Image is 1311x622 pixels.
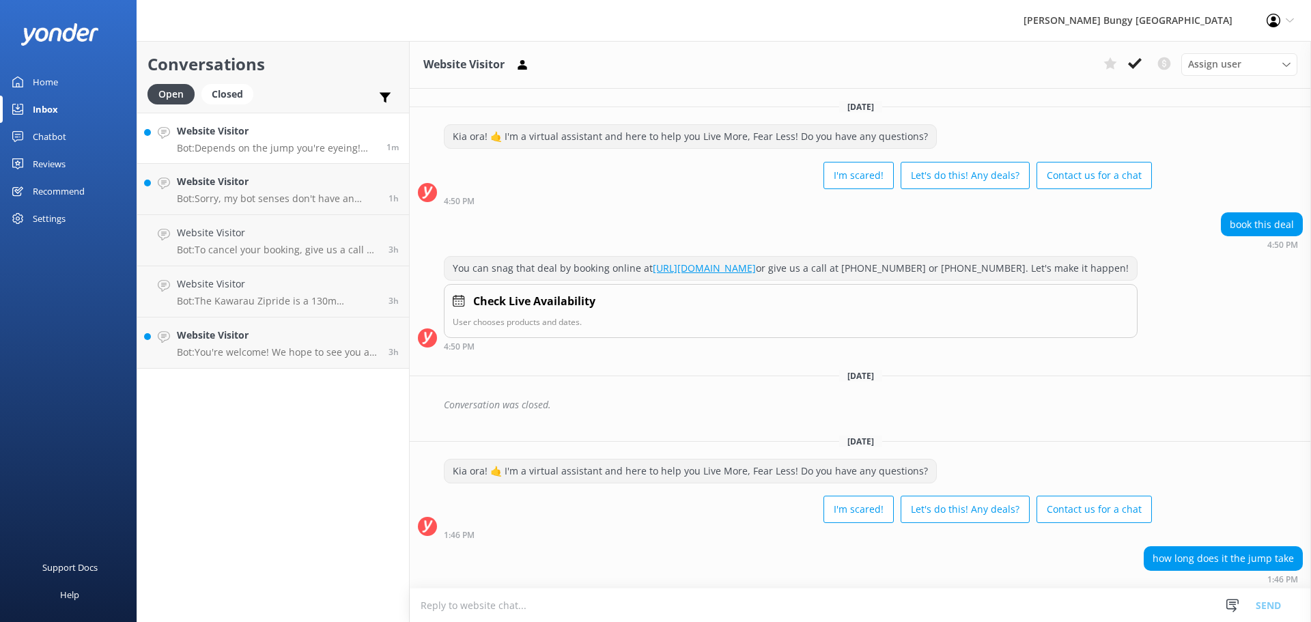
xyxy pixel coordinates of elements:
div: Oct 06 2025 01:46pm (UTC +13:00) Pacific/Auckland [1144,574,1303,584]
strong: 1:46 PM [1267,576,1298,584]
a: Open [147,86,201,101]
p: Bot: The Kawarau Zipride is a 130m adrenaline rush where you zip down at over 60km an hour. With ... [177,295,378,307]
div: Inbox [33,96,58,123]
button: Contact us for a chat [1037,496,1152,523]
div: 2025-09-30T18:12:27.589 [418,393,1303,416]
h4: Website Visitor [177,225,378,240]
div: Closed [201,84,253,104]
div: Assign User [1181,53,1297,75]
a: Website VisitorBot:To cancel your booking, give us a call at [PHONE_NUMBER] or [PHONE_NUMBER], or... [137,215,409,266]
span: Assign user [1188,57,1241,72]
div: Kia ora! 🤙 I'm a virtual assistant and here to help you Live More, Fear Less! Do you have any que... [445,125,936,148]
h4: Website Visitor [177,174,378,189]
p: Bot: To cancel your booking, give us a call at [PHONE_NUMBER] or [PHONE_NUMBER], or shoot us an e... [177,244,378,256]
button: I'm scared! [823,496,894,523]
div: You can snag that deal by booking online at or give us a call at [PHONE_NUMBER] or [PHONE_NUMBER]... [445,257,1137,280]
button: Let's do this! Any deals? [901,496,1030,523]
span: Oct 06 2025 01:46pm (UTC +13:00) Pacific/Auckland [386,141,399,153]
div: Support Docs [42,554,98,581]
div: Oct 06 2025 01:46pm (UTC +13:00) Pacific/Auckland [444,530,1152,539]
span: [DATE] [839,101,882,113]
div: Kia ora! 🤙 I'm a virtual assistant and here to help you Live More, Fear Less! Do you have any que... [445,460,936,483]
div: Help [60,581,79,608]
div: Conversation was closed. [444,393,1303,416]
strong: 4:50 PM [444,343,475,351]
span: Oct 06 2025 10:29am (UTC +13:00) Pacific/Auckland [389,295,399,307]
span: [DATE] [839,370,882,382]
div: Sep 30 2025 04:50pm (UTC +13:00) Pacific/Auckland [444,196,1152,206]
img: yonder-white-logo.png [20,23,99,46]
strong: 4:50 PM [444,197,475,206]
button: Let's do this! Any deals? [901,162,1030,189]
a: [URL][DOMAIN_NAME] [653,261,756,274]
div: Home [33,68,58,96]
h4: Website Visitor [177,124,376,139]
p: Bot: Sorry, my bot senses don't have an answer for that, please try and rephrase your question, I... [177,193,378,205]
strong: 1:46 PM [444,531,475,539]
h3: Website Visitor [423,56,505,74]
span: Oct 06 2025 10:32am (UTC +13:00) Pacific/Auckland [389,244,399,255]
a: Website VisitorBot:You're welcome! We hope to see you at one of our [PERSON_NAME] locations soon!3h [137,317,409,369]
div: Sep 30 2025 04:50pm (UTC +13:00) Pacific/Auckland [444,341,1138,351]
p: User chooses products and dates. [453,315,1129,328]
p: Bot: You're welcome! We hope to see you at one of our [PERSON_NAME] locations soon! [177,346,378,358]
a: Website VisitorBot:Sorry, my bot senses don't have an answer for that, please try and rephrase yo... [137,164,409,215]
span: Oct 06 2025 10:15am (UTC +13:00) Pacific/Auckland [389,346,399,358]
div: Chatbot [33,123,66,150]
span: [DATE] [839,436,882,447]
a: Website VisitorBot:Depends on the jump you're eyeing! Here's the lowdown: - **Nevis Bungy**: Allo... [137,113,409,164]
div: Settings [33,205,66,232]
a: Website VisitorBot:The Kawarau Zipride is a 130m adrenaline rush where you zip down at over 60km ... [137,266,409,317]
div: Reviews [33,150,66,178]
div: Recommend [33,178,85,205]
h4: Website Visitor [177,277,378,292]
div: Open [147,84,195,104]
a: Closed [201,86,260,101]
p: Bot: Depends on the jump you're eyeing! Here's the lowdown: - **Nevis Bungy**: Allow 4 hours for ... [177,142,376,154]
div: book this deal [1222,213,1302,236]
div: Sep 30 2025 04:50pm (UTC +13:00) Pacific/Auckland [1221,240,1303,249]
div: how long does it the jump take [1144,547,1302,570]
h4: Check Live Availability [473,293,595,311]
button: Contact us for a chat [1037,162,1152,189]
h2: Conversations [147,51,399,77]
h4: Website Visitor [177,328,378,343]
span: Oct 06 2025 12:19pm (UTC +13:00) Pacific/Auckland [389,193,399,204]
button: I'm scared! [823,162,894,189]
strong: 4:50 PM [1267,241,1298,249]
